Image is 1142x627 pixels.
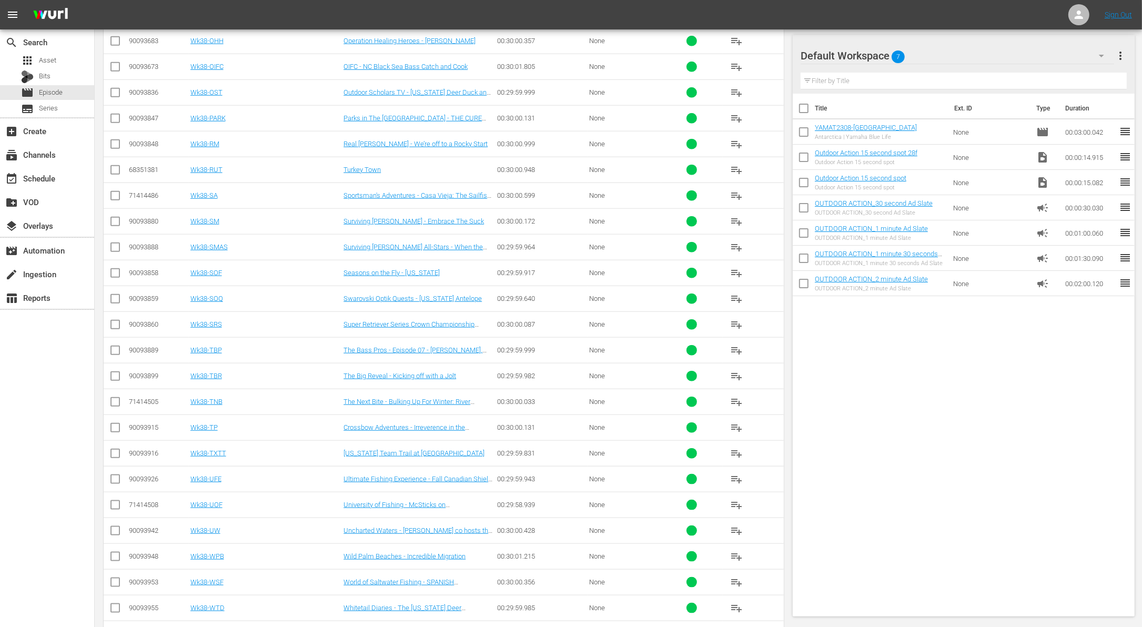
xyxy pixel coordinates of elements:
button: playlist_add [724,415,750,440]
button: playlist_add [724,389,750,414]
td: 00:02:00.120 [1061,271,1119,296]
span: Episode [39,87,63,98]
div: None [589,527,660,534]
a: Operation Healing Heroes - [PERSON_NAME] [343,37,476,45]
span: playlist_add [731,473,743,486]
div: Default Workspace [801,41,1114,70]
td: 00:01:00.060 [1061,220,1119,246]
span: VOD [5,196,18,209]
a: Surviving [PERSON_NAME] All-Stars - When the CIA Calls [343,243,487,259]
div: 00:30:00.356 [497,578,586,586]
a: Wk38-WPB [190,552,224,560]
td: 00:00:30.030 [1061,195,1119,220]
span: movie_filter [5,245,18,257]
span: 7 [892,46,905,68]
a: Sportsman's Adventures - Casa Vieja: The Sailfish Capital [343,191,491,207]
div: None [589,475,660,483]
button: playlist_add [724,286,750,311]
a: Outdoor Action 15 second spot [815,174,906,182]
span: Ingestion [5,268,18,281]
a: World of Saltwater Fishing - SPANISH [MEDICAL_DATA] BY THE CLOCK [343,578,458,594]
div: 00:29:58.939 [497,501,586,509]
span: reorder [1119,226,1131,239]
a: [US_STATE] Team Trail at [GEOGRAPHIC_DATA] [343,449,484,457]
td: 00:00:15.082 [1061,170,1119,195]
a: Wk38-TBR [190,372,222,380]
button: playlist_add [724,467,750,492]
a: Wk38-WSF [190,578,224,586]
div: 00:30:00.357 [497,37,586,45]
a: Wk38-UOF [190,501,223,509]
div: 90093916 [129,449,187,457]
a: Wk38-SM [190,217,219,225]
div: 90093948 [129,552,187,560]
a: Surviving [PERSON_NAME] - Embrace The Suck [343,217,484,225]
div: 90093942 [129,527,187,534]
img: ans4CAIJ8jUAAAAAAAAAAAAAAAAAAAAAAAAgQb4GAAAAAAAAAAAAAAAAAAAAAAAAJMjXAAAAAAAAAAAAAAAAAAAAAAAAgAT5G... [25,3,76,27]
div: None [589,63,660,70]
div: 00:30:00.172 [497,217,586,225]
span: add_box [5,125,18,138]
div: None [589,398,660,406]
a: Super Retriever Series Crown Championship Amateur Champions [343,320,479,336]
div: 00:30:00.948 [497,166,586,174]
div: None [589,166,660,174]
td: None [949,170,1033,195]
button: playlist_add [724,338,750,363]
a: Uncharted Waters - [PERSON_NAME] co hosts the 55th Bassmaster Classic and goes for Giant Alligato... [343,527,492,550]
button: playlist_add [724,363,750,389]
div: 71414486 [129,191,187,199]
span: Video [1036,151,1049,164]
span: Ad [1036,252,1049,265]
span: playlist_add [731,602,743,614]
div: OUTDOOR ACTION_2 minute Ad Slate [815,285,928,292]
button: playlist_add [724,312,750,337]
button: playlist_add [724,183,750,208]
div: None [589,423,660,431]
span: menu [6,8,19,21]
span: playlist_add [731,396,743,408]
a: Whitetail Diaries - The [US_STATE] Deer [DEMOGRAPHIC_DATA] [PERSON_NAME] [343,604,466,620]
div: 00:30:01.215 [497,552,586,560]
span: Overlays [5,220,18,232]
span: playlist_add [731,292,743,305]
div: OUTDOOR ACTION_1 minute Ad Slate [815,235,928,241]
div: 90093955 [129,604,187,612]
span: playlist_add [731,215,743,228]
button: playlist_add [724,132,750,157]
button: playlist_add [724,441,750,466]
div: None [589,501,660,509]
div: 90093683 [129,37,187,45]
span: playlist_add [731,138,743,150]
a: OUTDOOR ACTION_1 minute 30 seconds Ad Slate [815,250,942,266]
a: Wk38-SMAS [190,243,228,251]
div: None [589,269,660,277]
span: playlist_add [731,499,743,511]
div: 90093953 [129,578,187,586]
button: playlist_add [724,570,750,595]
div: None [589,346,660,354]
span: playlist_add [731,60,743,73]
span: playlist_add [731,370,743,382]
span: playlist_add [731,421,743,434]
div: 90093859 [129,295,187,302]
span: reorder [1119,251,1131,264]
div: Antarctica | Yamaha Blue Life [815,134,917,140]
a: Wk38-OHH [190,37,224,45]
span: reorder [1119,201,1131,214]
a: OUTDOOR ACTION_30 second Ad Slate [815,199,933,207]
a: Outdoor Action 15 second spot 28f [815,149,917,157]
div: OUTDOOR ACTION_30 second Ad Slate [815,209,933,216]
a: Wk38-TP [190,423,218,431]
div: None [589,37,660,45]
span: more_vert [1114,49,1127,62]
span: playlist_add [731,524,743,537]
div: 00:29:59.999 [497,346,586,354]
td: None [949,119,1033,145]
button: playlist_add [724,492,750,518]
div: None [589,320,660,328]
button: playlist_add [724,595,750,621]
th: Title [815,94,948,123]
div: None [589,88,660,96]
a: OUTDOOR ACTION_2 minute Ad Slate [815,275,928,283]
